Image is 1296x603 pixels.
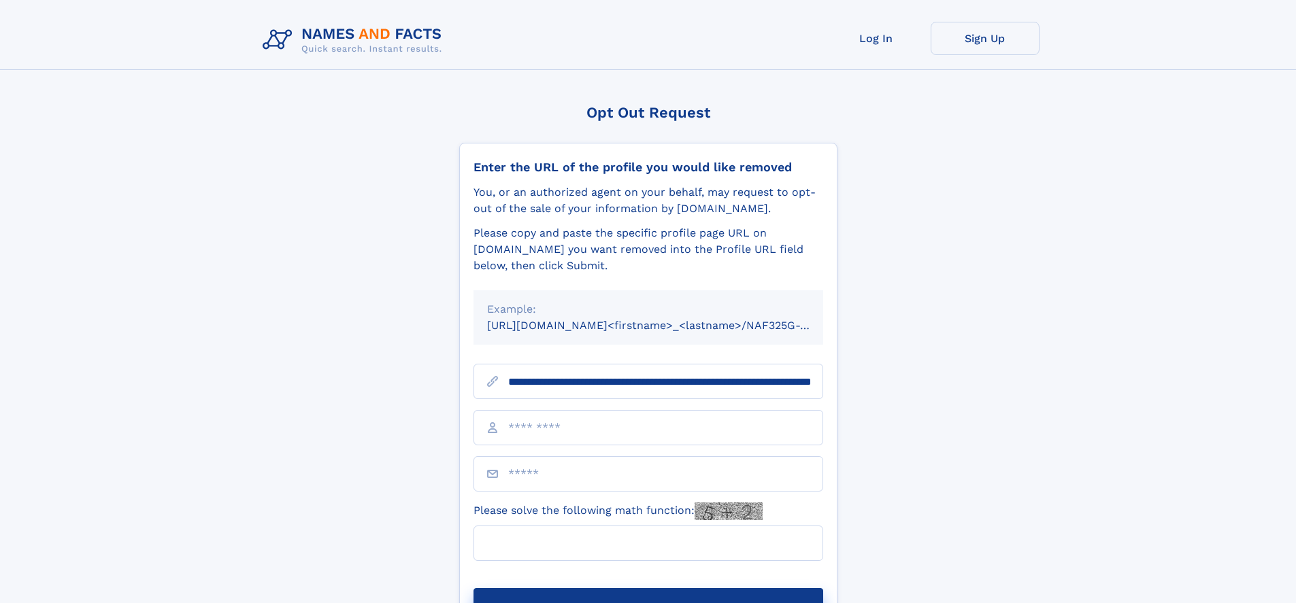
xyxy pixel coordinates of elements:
[931,22,1040,55] a: Sign Up
[822,22,931,55] a: Log In
[487,301,810,317] div: Example:
[473,225,823,274] div: Please copy and paste the specific profile page URL on [DOMAIN_NAME] you want removed into the Pr...
[473,184,823,217] div: You, or an authorized agent on your behalf, may request to opt-out of the sale of your informatio...
[459,104,837,121] div: Opt Out Request
[487,319,849,332] small: [URL][DOMAIN_NAME]<firstname>_<lastname>/NAF325G-xxxxxxxx
[473,160,823,175] div: Enter the URL of the profile you would like removed
[257,22,453,58] img: Logo Names and Facts
[473,502,763,520] label: Please solve the following math function:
